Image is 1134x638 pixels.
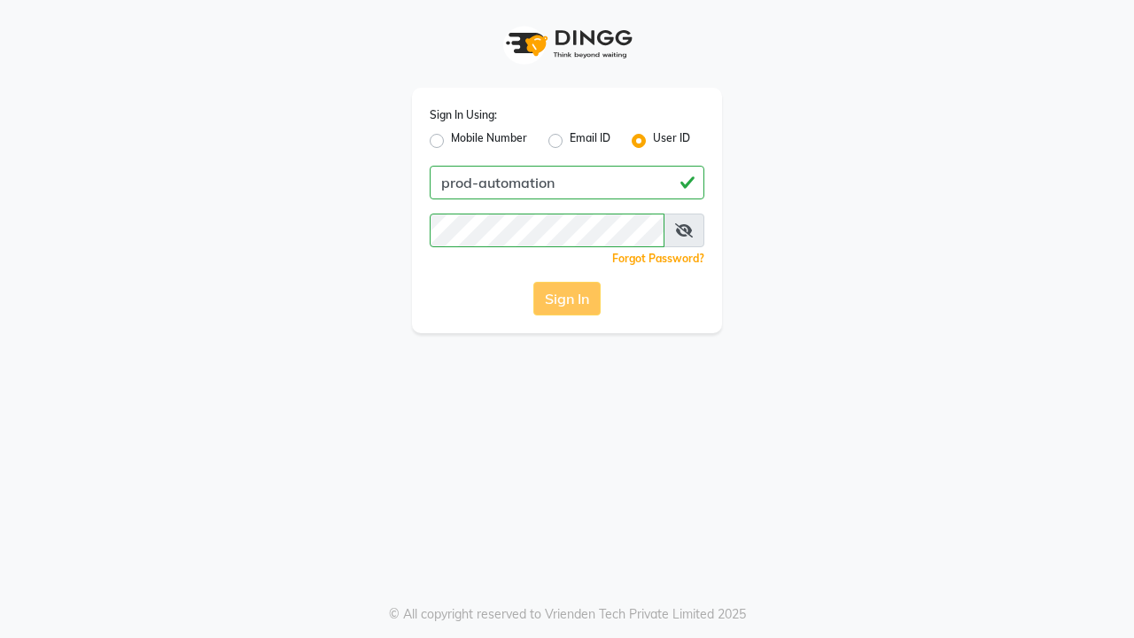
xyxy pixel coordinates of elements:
[570,130,610,152] label: Email ID
[451,130,527,152] label: Mobile Number
[612,252,704,265] a: Forgot Password?
[653,130,690,152] label: User ID
[430,166,704,199] input: Username
[430,107,497,123] label: Sign In Using:
[430,214,664,247] input: Username
[496,18,638,70] img: logo1.svg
